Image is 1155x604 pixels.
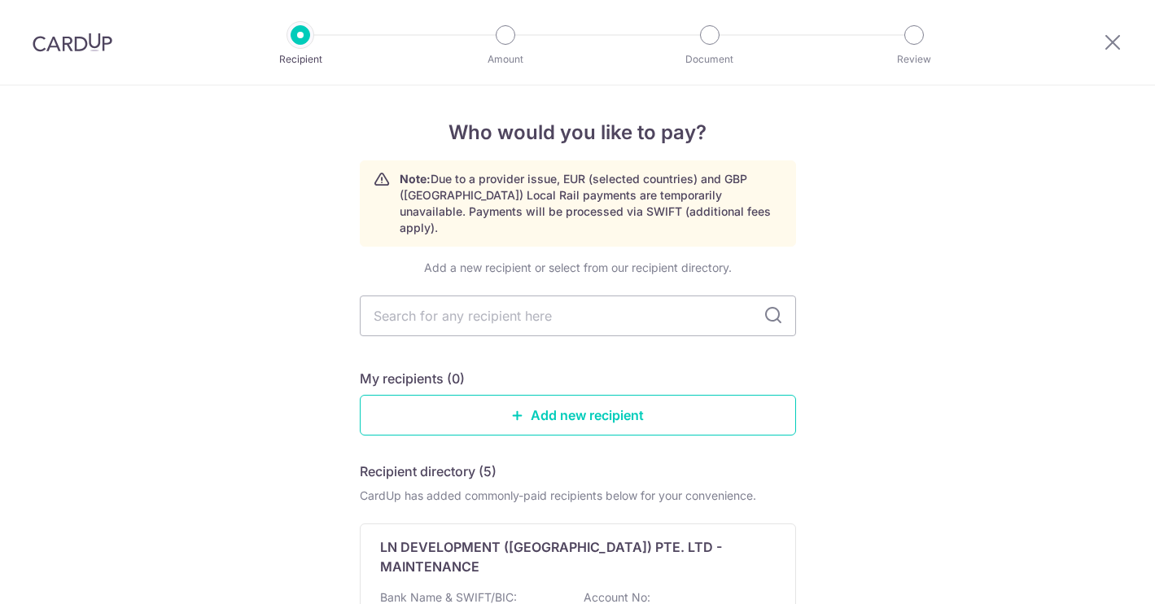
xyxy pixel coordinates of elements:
h5: My recipients (0) [360,369,465,388]
p: Due to a provider issue, EUR (selected countries) and GBP ([GEOGRAPHIC_DATA]) Local Rail payments... [400,171,782,236]
p: Document [650,51,770,68]
p: Review [854,51,974,68]
p: LN DEVELOPMENT ([GEOGRAPHIC_DATA]) PTE. LTD - MAINTENANCE [380,537,756,576]
div: Add a new recipient or select from our recipient directory. [360,260,796,276]
img: CardUp [33,33,112,52]
h4: Who would you like to pay? [360,118,796,147]
a: Add new recipient [360,395,796,435]
strong: Note: [400,172,431,186]
p: Recipient [240,51,361,68]
div: CardUp has added commonly-paid recipients below for your convenience. [360,488,796,504]
p: Amount [445,51,566,68]
input: Search for any recipient here [360,295,796,336]
h5: Recipient directory (5) [360,462,497,481]
iframe: Opens a widget where you can find more information [1050,555,1139,596]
